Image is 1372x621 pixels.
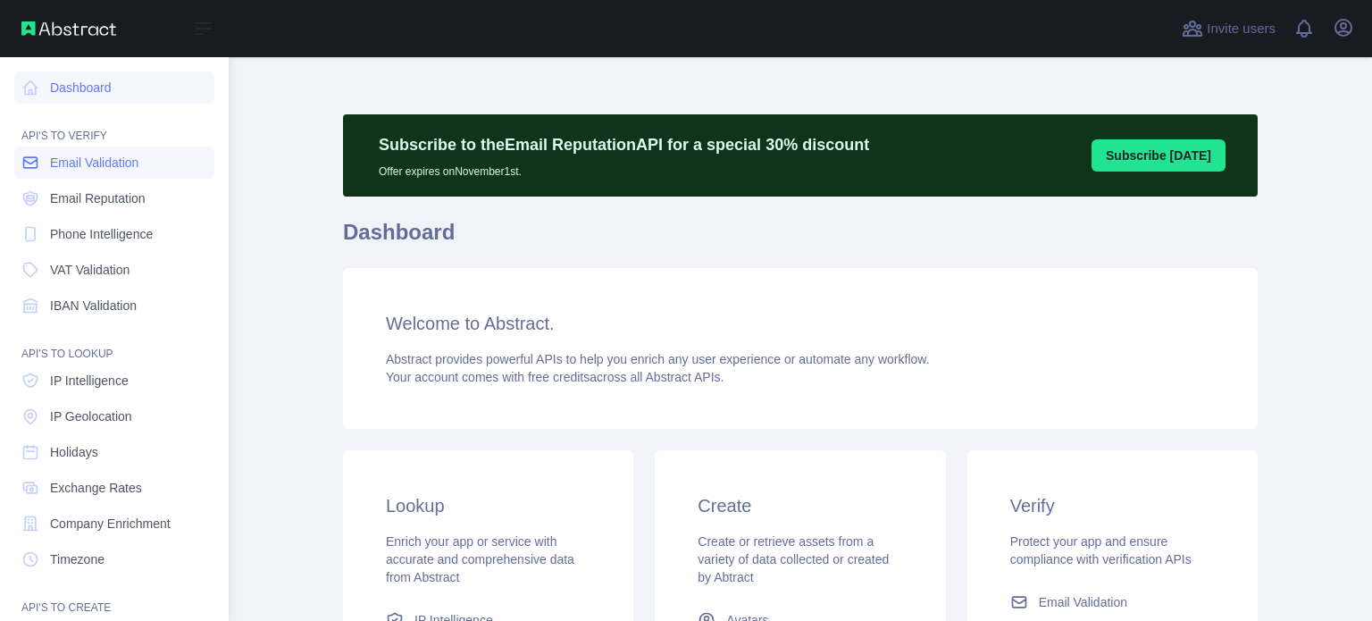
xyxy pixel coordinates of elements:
[379,132,869,157] p: Subscribe to the Email Reputation API for a special 30 % discount
[50,189,146,207] span: Email Reputation
[698,493,902,518] h3: Create
[386,534,574,584] span: Enrich your app or service with accurate and comprehensive data from Abstract
[50,443,98,461] span: Holidays
[379,157,869,179] p: Offer expires on November 1st.
[1010,493,1215,518] h3: Verify
[386,493,590,518] h3: Lookup
[14,290,214,322] a: IBAN Validation
[14,579,214,615] div: API'S TO CREATE
[14,254,214,286] a: VAT Validation
[50,515,171,533] span: Company Enrichment
[14,436,214,468] a: Holidays
[50,479,142,497] span: Exchange Rates
[14,182,214,214] a: Email Reputation
[1092,139,1226,172] button: Subscribe [DATE]
[50,297,137,315] span: IBAN Validation
[386,311,1215,336] h3: Welcome to Abstract.
[386,352,930,366] span: Abstract provides powerful APIs to help you enrich any user experience or automate any workflow.
[698,534,889,584] span: Create or retrieve assets from a variety of data collected or created by Abtract
[50,225,153,243] span: Phone Intelligence
[50,550,105,568] span: Timezone
[528,370,590,384] span: free credits
[14,107,214,143] div: API'S TO VERIFY
[14,472,214,504] a: Exchange Rates
[1207,19,1276,39] span: Invite users
[14,325,214,361] div: API'S TO LOOKUP
[386,370,724,384] span: Your account comes with across all Abstract APIs.
[14,400,214,432] a: IP Geolocation
[1010,534,1192,566] span: Protect your app and ensure compliance with verification APIs
[1039,593,1127,611] span: Email Validation
[14,218,214,250] a: Phone Intelligence
[50,407,132,425] span: IP Geolocation
[14,543,214,575] a: Timezone
[1003,586,1222,618] a: Email Validation
[343,218,1258,261] h1: Dashboard
[50,261,130,279] span: VAT Validation
[1178,14,1279,43] button: Invite users
[21,21,116,36] img: Abstract API
[14,147,214,179] a: Email Validation
[14,365,214,397] a: IP Intelligence
[50,372,129,390] span: IP Intelligence
[14,508,214,540] a: Company Enrichment
[50,154,138,172] span: Email Validation
[14,71,214,104] a: Dashboard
